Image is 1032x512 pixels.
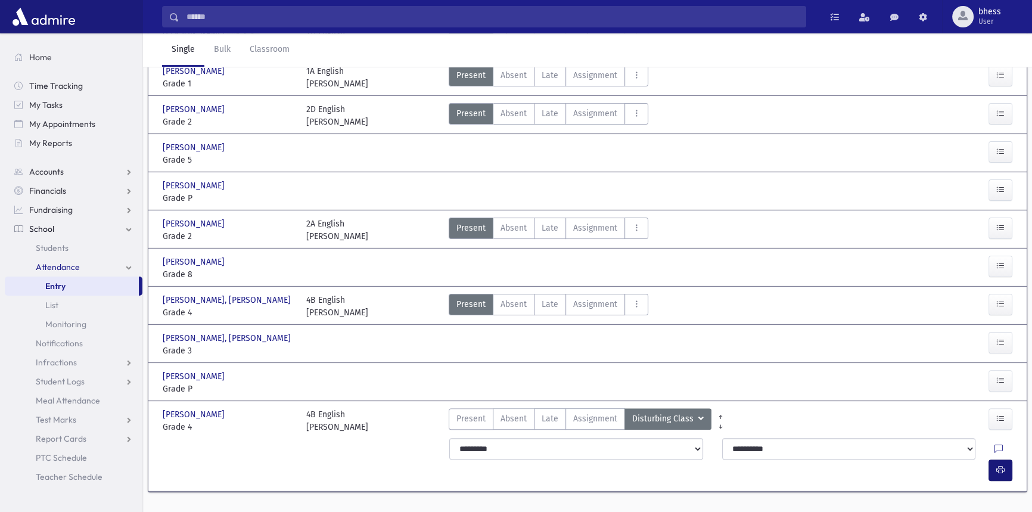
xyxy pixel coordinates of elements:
a: Report Cards [5,429,142,448]
a: Teacher Schedule [5,467,142,486]
span: Present [456,69,486,82]
span: [PERSON_NAME], [PERSON_NAME] [163,332,293,345]
span: Notifications [36,338,83,349]
span: Students [36,243,69,253]
span: List [45,300,58,311]
span: Assignment [573,298,617,311]
span: Student Logs [36,376,85,387]
span: Entry [45,281,66,291]
span: [PERSON_NAME] [163,65,227,77]
span: [PERSON_NAME] [163,370,227,383]
span: Home [29,52,52,63]
span: Monitoring [45,319,86,330]
div: AttTypes [449,65,648,90]
a: Home [5,48,142,67]
a: My Tasks [5,95,142,114]
a: Notifications [5,334,142,353]
span: Absent [501,222,527,234]
span: Meal Attendance [36,395,100,406]
a: Classroom [240,33,299,67]
span: Assignment [573,222,617,234]
span: Late [542,298,558,311]
div: 1A English [PERSON_NAME] [306,65,368,90]
a: Students [5,238,142,257]
span: Grade 2 [163,230,294,243]
span: Late [542,222,558,234]
div: AttTypes [449,218,648,243]
span: Present [456,298,486,311]
span: My Reports [29,138,72,148]
div: AttTypes [449,294,648,319]
span: Grade 5 [163,154,294,166]
span: Grade 4 [163,421,294,433]
span: [PERSON_NAME] [163,141,227,154]
span: [PERSON_NAME] [163,218,227,230]
a: My Reports [5,134,142,153]
span: Report Cards [36,433,86,444]
div: AttTypes [449,408,711,433]
span: bhess [978,7,1001,17]
span: Assignment [573,107,617,120]
span: [PERSON_NAME], [PERSON_NAME] [163,294,293,306]
span: Attendance [36,262,80,272]
a: Infractions [5,353,142,372]
span: Present [456,107,486,120]
span: PTC Schedule [36,452,87,463]
span: Present [456,222,486,234]
span: Accounts [29,166,64,177]
span: My Tasks [29,100,63,110]
a: Meal Attendance [5,391,142,410]
span: Absent [501,69,527,82]
span: Teacher Schedule [36,471,102,482]
span: Grade 1 [163,77,294,90]
span: User [978,17,1001,26]
div: AttTypes [449,103,648,128]
span: Grade 4 [163,306,294,319]
div: 4B English [PERSON_NAME] [306,294,368,319]
span: Financials [29,185,66,196]
a: Test Marks [5,410,142,429]
img: AdmirePro [10,5,78,29]
span: [PERSON_NAME] [163,256,227,268]
div: 2D English [PERSON_NAME] [306,103,368,128]
a: Time Tracking [5,76,142,95]
a: Financials [5,181,142,200]
span: Grade P [163,192,294,204]
a: Attendance [5,257,142,277]
span: [PERSON_NAME] [163,408,227,421]
span: Grade P [163,383,294,395]
a: Fundraising [5,200,142,219]
span: Absent [501,412,527,425]
a: Monitoring [5,315,142,334]
button: Disturbing Class [624,408,711,430]
span: School [29,224,54,234]
div: 2A English [PERSON_NAME] [306,218,368,243]
input: Search [179,6,806,27]
span: [PERSON_NAME] [163,179,227,192]
a: List [5,296,142,315]
span: Late [542,412,558,425]
a: Accounts [5,162,142,181]
span: Late [542,107,558,120]
span: Present [456,412,486,425]
a: Bulk [204,33,240,67]
span: Assignment [573,69,617,82]
span: Time Tracking [29,80,83,91]
div: 4B English [PERSON_NAME] [306,408,368,433]
span: Test Marks [36,414,76,425]
span: Late [542,69,558,82]
span: Infractions [36,357,77,368]
a: PTC Schedule [5,448,142,467]
a: My Appointments [5,114,142,134]
span: Grade 8 [163,268,294,281]
a: Student Logs [5,372,142,391]
span: Assignment [573,412,617,425]
span: My Appointments [29,119,95,129]
span: Fundraising [29,204,73,215]
span: Grade 2 [163,116,294,128]
a: Single [162,33,204,67]
span: Grade 3 [163,345,294,357]
span: [PERSON_NAME] [163,103,227,116]
a: Entry [5,277,139,296]
span: Disturbing Class [632,412,696,426]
